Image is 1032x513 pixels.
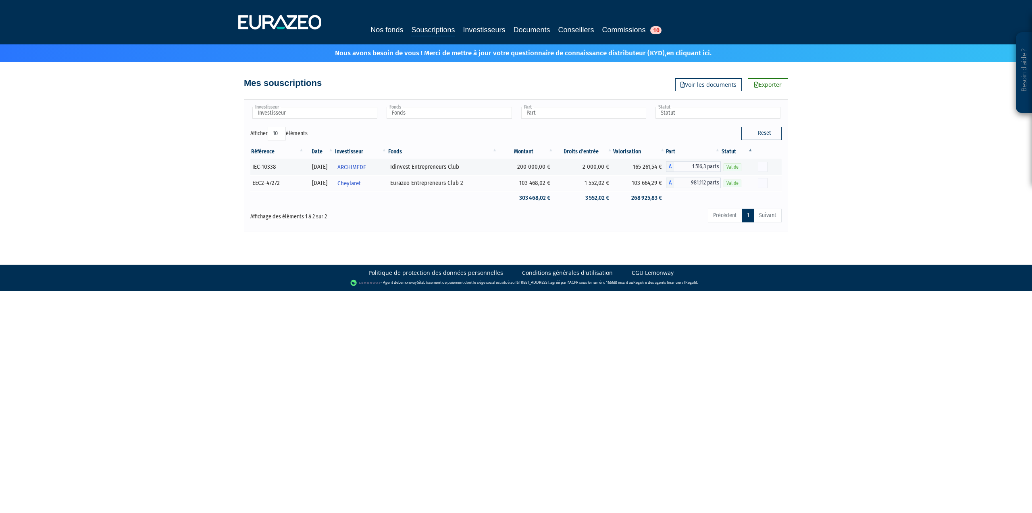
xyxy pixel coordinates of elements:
label: Afficher éléments [250,127,308,140]
td: 3 552,02 € [554,191,613,205]
a: 1 [742,209,754,222]
a: Investisseurs [463,24,505,36]
td: 1 552,02 € [554,175,613,191]
th: Statut : activer pour trier la colonne par ordre d&eacute;croissant [721,145,754,159]
div: EEC2-47272 [252,179,302,187]
span: ARCHIMEDE [337,160,366,175]
h4: Mes souscriptions [244,78,322,88]
th: Droits d'entrée: activer pour trier la colonne par ordre croissant [554,145,613,159]
div: - Agent de (établissement de paiement dont le siège social est situé au [STREET_ADDRESS], agréé p... [8,279,1024,287]
div: Eurazeo Entrepreneurs Club 2 [390,179,495,187]
img: 1732889491-logotype_eurazeo_blanc_rvb.png [238,15,321,29]
th: Valorisation: activer pour trier la colonne par ordre croissant [613,145,666,159]
th: Fonds: activer pour trier la colonne par ordre croissant [387,145,498,159]
th: Part: activer pour trier la colonne par ordre croissant [666,145,721,159]
a: Commissions10 [602,24,662,36]
span: 1 516,3 parts [674,161,721,172]
p: Nous avons besoin de vous ! Merci de mettre à jour votre questionnaire de connaissance distribute... [312,46,712,58]
th: Date: activer pour trier la colonne par ordre croissant [305,145,334,159]
td: 200 000,00 € [498,159,554,175]
div: [DATE] [308,163,331,171]
td: 268 925,83 € [613,191,666,205]
td: 2 000,00 € [554,159,613,175]
th: Investisseur: activer pour trier la colonne par ordre croissant [334,145,387,159]
td: 303 468,02 € [498,191,554,205]
a: Voir les documents [675,78,742,91]
span: A [666,161,674,172]
a: Registre des agents financiers (Regafi) [633,280,697,285]
a: Souscriptions [411,24,455,37]
td: 103 664,29 € [613,175,666,191]
span: Cheylaret [337,176,361,191]
div: A - Idinvest Entrepreneurs Club [666,161,721,172]
span: Valide [724,180,741,187]
th: Référence : activer pour trier la colonne par ordre croissant [250,145,305,159]
a: en cliquant ici. [666,49,712,57]
a: Politique de protection des données personnelles [368,269,503,277]
a: Conseillers [558,24,594,36]
span: A [666,178,674,188]
img: logo-lemonway.png [350,279,381,287]
i: Voir l'investisseur [381,160,384,175]
td: 165 261,54 € [613,159,666,175]
a: CGU Lemonway [632,269,674,277]
p: Besoin d'aide ? [1020,37,1029,109]
th: Montant: activer pour trier la colonne par ordre croissant [498,145,554,159]
i: Voir l'investisseur [381,176,384,191]
a: Exporter [748,78,788,91]
div: [DATE] [308,179,331,187]
i: [Français] Personne physique [278,165,283,170]
a: Conditions générales d'utilisation [522,269,613,277]
span: Valide [724,163,741,171]
div: Idinvest Entrepreneurs Club [390,163,495,171]
a: ARCHIMEDE [334,159,387,175]
span: 10 [650,26,662,34]
a: Documents [514,24,550,36]
div: A - Eurazeo Entrepreneurs Club 2 [666,178,721,188]
select: Afficheréléments [268,127,286,140]
button: Reset [741,127,782,140]
div: Affichage des éléments 1 à 2 sur 2 [250,208,465,221]
div: IEC-10338 [252,163,302,171]
a: Cheylaret [334,175,387,191]
span: 981,112 parts [674,178,721,188]
a: Lemonway [398,280,417,285]
a: Nos fonds [370,24,403,36]
i: [Français] Personne physique [282,181,286,186]
td: 103 468,02 € [498,175,554,191]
